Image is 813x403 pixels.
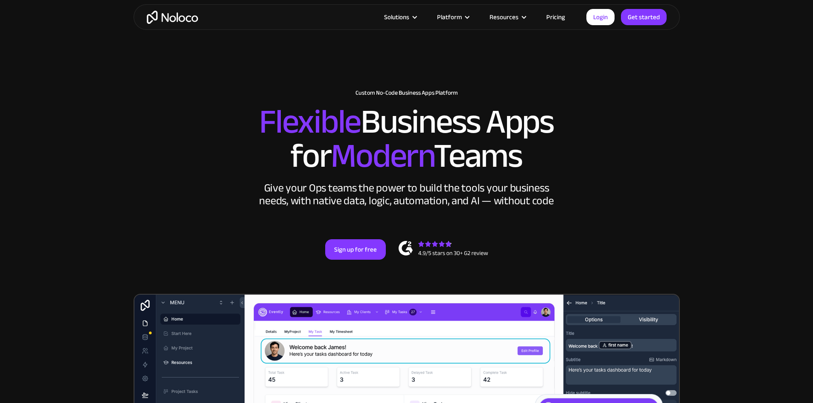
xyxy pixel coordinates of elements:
a: Pricing [536,12,576,23]
div: Solutions [384,12,409,23]
div: Solutions [373,12,426,23]
a: Login [586,9,615,25]
div: Platform [426,12,479,23]
a: Sign up for free [325,239,386,260]
div: Resources [490,12,519,23]
a: home [147,11,198,24]
h2: Business Apps for Teams [142,105,671,173]
h1: Custom No-Code Business Apps Platform [142,90,671,96]
div: Give your Ops teams the power to build the tools your business needs, with native data, logic, au... [257,182,556,207]
a: Get started [621,9,667,25]
div: Platform [437,12,462,23]
div: Resources [479,12,536,23]
span: Modern [331,124,434,188]
span: Flexible [259,90,361,154]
